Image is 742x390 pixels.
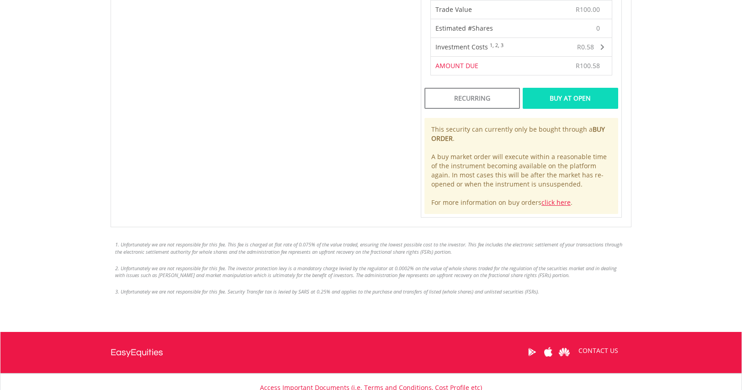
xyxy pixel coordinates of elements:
a: EasyEquities [111,332,163,373]
a: CONTACT US [572,338,625,363]
span: Investment Costs [435,43,488,51]
span: R100.58 [576,61,600,70]
div: Buy At Open [523,88,618,109]
span: Estimated #Shares [435,24,493,32]
b: BUY ORDER [431,125,605,143]
li: 1. Unfortunately we are not responsible for this fee. This fee is charged at flat rate of 0.075% ... [115,241,627,255]
div: This security can currently only be bought through a . A buy market order will execute within a r... [424,118,618,214]
a: Huawei [556,338,572,366]
sup: 1, 2, 3 [490,42,503,48]
span: Trade Value [435,5,472,14]
span: 0 [596,24,600,33]
a: Google Play [524,338,540,366]
li: 2. Unfortunately we are not responsible for this fee. The investor protection levy is a mandatory... [115,265,627,279]
li: 3. Unfortunately we are not responsible for this fee. Security Transfer tax is levied by SARS at ... [115,288,627,295]
span: R100.00 [576,5,600,14]
a: click here [541,198,571,207]
span: AMOUNT DUE [435,61,478,70]
span: R0.58 [577,43,594,51]
a: Apple [540,338,556,366]
div: Recurring [424,88,520,109]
